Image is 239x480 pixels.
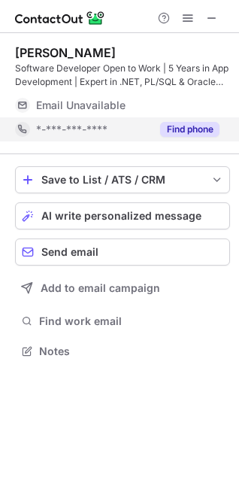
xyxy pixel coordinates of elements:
span: AI write personalized message [41,210,201,222]
button: Find work email [15,311,230,332]
img: ContactOut v5.3.10 [15,9,105,27]
button: Add to email campaign [15,275,230,302]
span: Notes [39,345,224,358]
button: save-profile-one-click [15,166,230,193]
button: Send email [15,238,230,266]
span: Email Unavailable [36,99,126,112]
button: AI write personalized message [15,202,230,229]
span: Add to email campaign [41,282,160,294]
button: Notes [15,341,230,362]
div: Software Developer Open to Work | 5 Years in App Development | Expert in .NET, PL/SQL & Oracle AP... [15,62,230,89]
span: Send email [41,246,98,258]
button: Reveal Button [160,122,219,137]
div: [PERSON_NAME] [15,45,116,60]
div: Save to List / ATS / CRM [41,174,204,186]
span: Find work email [39,314,224,328]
